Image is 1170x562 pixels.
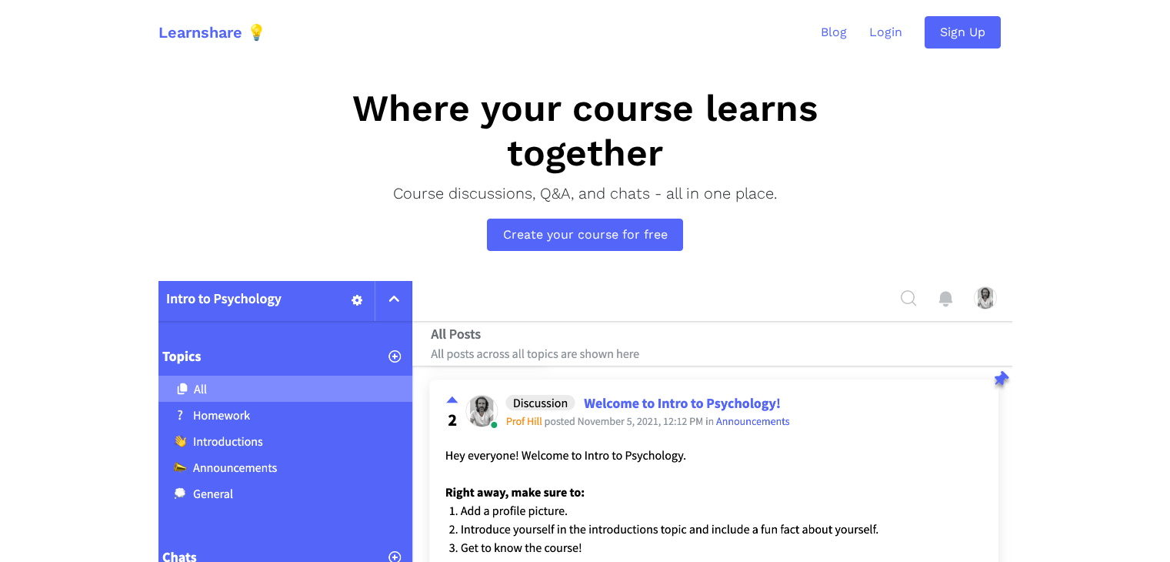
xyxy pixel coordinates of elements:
[858,12,914,52] a: Login
[487,219,682,251] a: Create your course for free
[158,12,266,53] a: Learnshare 💡
[305,86,866,175] h1: Where your course learns together
[305,181,866,206] p: Course discussions, Q&A, and chats - all in one place.
[925,16,1001,49] a: Sign Up
[810,12,858,52] a: Blog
